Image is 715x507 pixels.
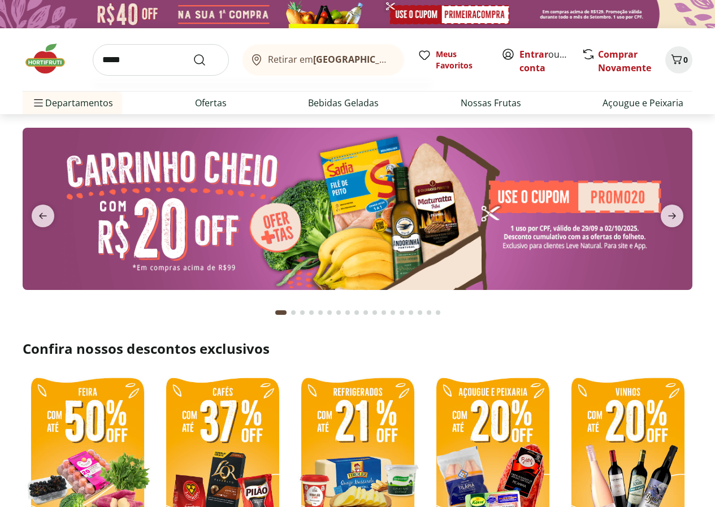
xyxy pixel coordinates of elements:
[388,299,397,326] button: Go to page 13 from fs-carousel
[415,299,424,326] button: Go to page 16 from fs-carousel
[273,299,289,326] button: Current page from fs-carousel
[193,53,220,67] button: Submit Search
[603,96,683,110] a: Açougue e Peixaria
[325,299,334,326] button: Go to page 6 from fs-carousel
[316,299,325,326] button: Go to page 5 from fs-carousel
[379,299,388,326] button: Go to page 12 from fs-carousel
[361,299,370,326] button: Go to page 10 from fs-carousel
[195,96,227,110] a: Ofertas
[334,299,343,326] button: Go to page 7 from fs-carousel
[370,299,379,326] button: Go to page 11 from fs-carousel
[352,299,361,326] button: Go to page 9 from fs-carousel
[519,48,548,60] a: Entrar
[436,49,488,71] span: Meus Favoritos
[32,89,113,116] span: Departamentos
[434,299,443,326] button: Go to page 18 from fs-carousel
[23,42,79,76] img: Hortifruti
[406,299,415,326] button: Go to page 15 from fs-carousel
[23,340,692,358] h2: Confira nossos descontos exclusivos
[313,53,504,66] b: [GEOGRAPHIC_DATA]/[GEOGRAPHIC_DATA]
[289,299,298,326] button: Go to page 2 from fs-carousel
[32,89,45,116] button: Menu
[343,299,352,326] button: Go to page 8 from fs-carousel
[424,299,434,326] button: Go to page 17 from fs-carousel
[93,44,229,76] input: search
[418,49,488,71] a: Meus Favoritos
[665,46,692,73] button: Carrinho
[23,128,692,290] img: cupom
[242,44,404,76] button: Retirar em[GEOGRAPHIC_DATA]/[GEOGRAPHIC_DATA]
[519,48,582,74] a: Criar conta
[298,299,307,326] button: Go to page 3 from fs-carousel
[268,54,393,64] span: Retirar em
[397,299,406,326] button: Go to page 14 from fs-carousel
[461,96,521,110] a: Nossas Frutas
[23,205,63,227] button: previous
[652,205,692,227] button: next
[683,54,688,65] span: 0
[519,47,570,75] span: ou
[598,48,651,74] a: Comprar Novamente
[308,96,379,110] a: Bebidas Geladas
[307,299,316,326] button: Go to page 4 from fs-carousel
